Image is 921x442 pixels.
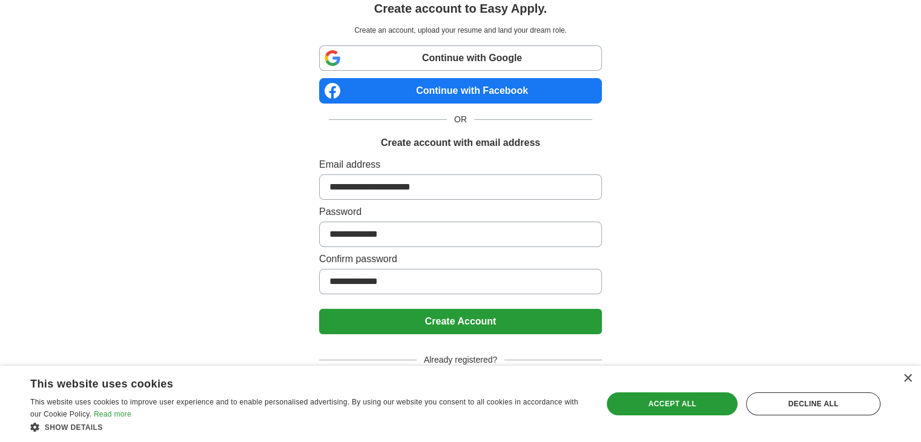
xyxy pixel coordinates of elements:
label: Confirm password [319,252,602,266]
a: Continue with Facebook [319,78,602,104]
div: Accept all [607,392,738,415]
div: This website uses cookies [30,373,555,391]
span: This website uses cookies to improve user experience and to enable personalised advertising. By u... [30,398,578,418]
span: OR [447,113,474,126]
button: Create Account [319,309,602,334]
a: Continue with Google [319,45,602,71]
span: Already registered? [417,354,504,366]
label: Email address [319,157,602,172]
a: Read more, opens a new window [94,410,131,418]
div: Show details [30,421,586,433]
label: Password [319,205,602,219]
div: Decline all [746,392,880,415]
span: Show details [45,423,103,432]
p: Create an account, upload your resume and land your dream role. [322,25,599,36]
div: Close [903,374,912,383]
h1: Create account with email address [381,136,540,150]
